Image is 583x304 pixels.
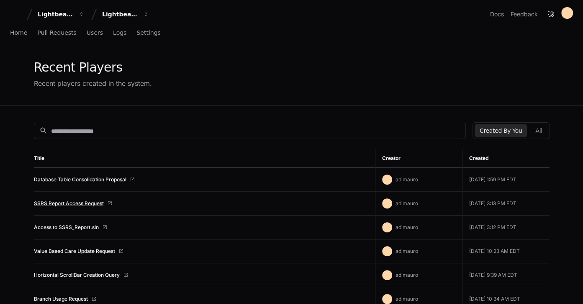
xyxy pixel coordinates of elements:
span: adimauro [396,176,418,183]
td: [DATE] 3:13 PM EDT [462,192,550,216]
th: Creator [375,149,462,168]
span: Logs [113,30,126,35]
td: [DATE] 10:23 AM EDT [462,240,550,263]
button: Feedback [511,10,538,18]
span: Users [87,30,103,35]
th: Title [34,149,375,168]
a: Value Based Care Update Request [34,248,115,255]
span: Pull Requests [37,30,76,35]
span: adimauro [396,296,418,302]
span: adimauro [396,248,418,254]
span: Home [10,30,27,35]
button: Lightbeam Health Solutions [99,7,152,22]
button: All [530,124,547,137]
a: Home [10,23,27,43]
a: Docs [490,10,504,18]
a: Settings [136,23,160,43]
span: adimauro [396,200,418,206]
td: [DATE] 3:12 PM EDT [462,216,550,240]
div: Recent Players [34,60,152,75]
button: Lightbeam Health [34,7,88,22]
a: Logs [113,23,126,43]
mat-icon: search [39,126,48,135]
td: [DATE] 1:59 PM EDT [462,168,550,192]
a: Access to SSRS_Report.sln [34,224,99,231]
span: adimauro [396,224,418,230]
a: Pull Requests [37,23,76,43]
a: SSRS Report Access Request [34,200,104,207]
td: [DATE] 9:39 AM EDT [462,263,550,287]
div: Recent players created in the system. [34,78,152,88]
span: adimauro [396,272,418,278]
div: Lightbeam Health [38,10,74,18]
a: Horizontal ScrollBar Creation Query [34,272,120,278]
a: Branch Usage Request [34,296,88,302]
span: Settings [136,30,160,35]
th: Created [462,149,550,168]
a: Users [87,23,103,43]
a: Database Table Consolidation Proposal [34,176,126,183]
button: Created By You [475,124,527,137]
div: Lightbeam Health Solutions [102,10,138,18]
